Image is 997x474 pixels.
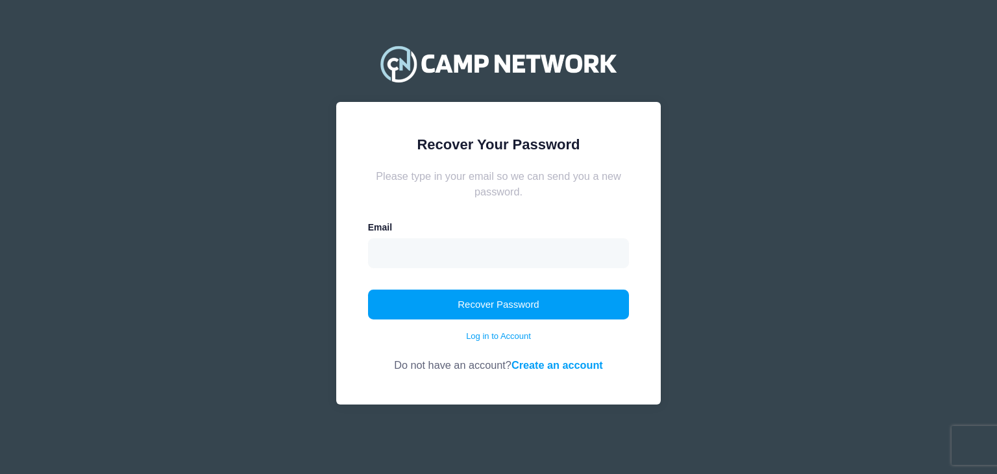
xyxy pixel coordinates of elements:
label: Email [368,221,392,234]
img: Camp Network [375,38,622,90]
div: Recover Your Password [368,134,630,155]
div: Do not have an account? [368,342,630,373]
a: Create an account [511,359,603,371]
div: Please type in your email so we can send you a new password. [368,168,630,200]
button: Recover Password [368,290,630,319]
a: Log in to Account [466,330,531,343]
